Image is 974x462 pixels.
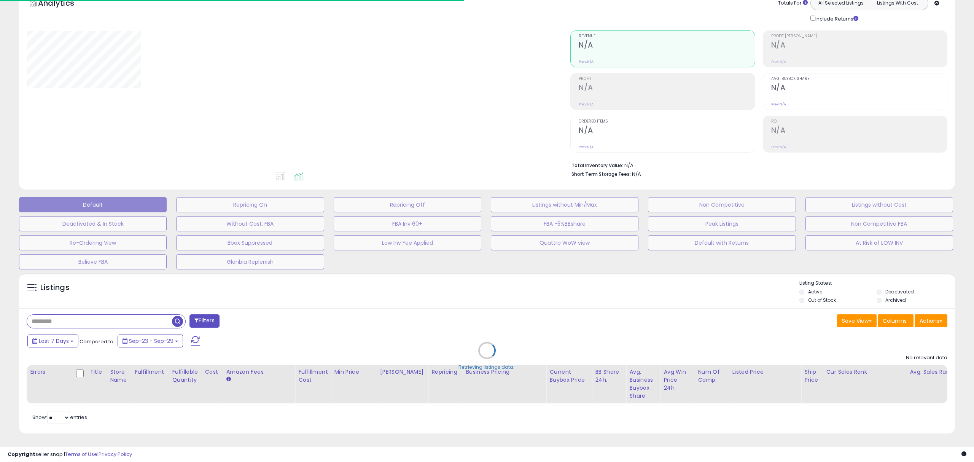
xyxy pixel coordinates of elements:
[805,197,953,212] button: Listings without Cost
[579,41,754,51] h2: N/A
[771,145,786,149] small: Prev: N/A
[771,83,947,94] h2: N/A
[648,197,796,212] button: Non Competitive
[99,451,132,458] a: Privacy Policy
[579,119,754,124] span: Ordered Items
[771,77,947,81] span: Avg. Buybox Share
[491,216,638,231] button: FBA -5%BBshare
[771,34,947,38] span: Profit [PERSON_NAME]
[579,59,594,64] small: Prev: N/A
[19,235,167,250] button: Re-Ordering View
[8,451,35,458] strong: Copyright
[19,254,167,269] button: Believe FBA
[176,197,324,212] button: Repricing On
[65,451,97,458] a: Terms of Use
[805,216,953,231] button: Non Competitive FBA
[19,216,167,231] button: Deactivated & In Stock
[458,364,516,371] div: Retrieving listings data..
[334,216,481,231] button: FBA Inv 60+
[771,126,947,136] h2: N/A
[176,254,324,269] button: Glanbia Replenish
[771,119,947,124] span: ROI
[648,216,796,231] button: Peak Listings
[579,102,594,107] small: Prev: N/A
[579,34,754,38] span: Revenue
[571,171,631,177] b: Short Term Storage Fees:
[632,170,641,178] span: N/A
[648,235,796,250] button: Default with Returns
[571,162,623,169] b: Total Inventory Value:
[571,160,942,169] li: N/A
[771,102,786,107] small: Prev: N/A
[491,235,638,250] button: Quattro WoW view
[771,59,786,64] small: Prev: N/A
[334,197,481,212] button: Repricing Off
[579,83,754,94] h2: N/A
[805,235,953,250] button: At Risk of LOW INV
[176,216,324,231] button: Without Cost, FBA
[334,235,481,250] button: Low Inv Fee Applied
[805,14,867,23] div: Include Returns
[771,41,947,51] h2: N/A
[8,451,132,458] div: seller snap | |
[579,145,594,149] small: Prev: N/A
[579,126,754,136] h2: N/A
[491,197,638,212] button: Listings without Min/Max
[176,235,324,250] button: Bbox Suppressed
[579,77,754,81] span: Profit
[19,197,167,212] button: Default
